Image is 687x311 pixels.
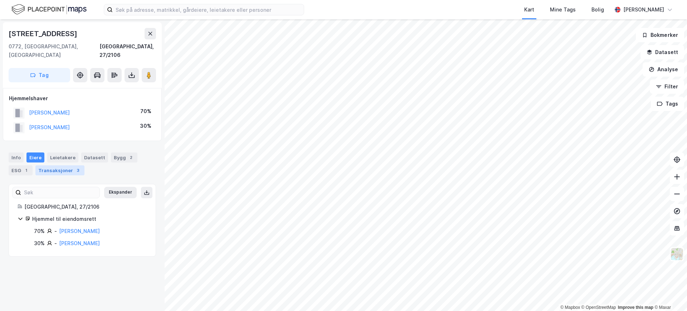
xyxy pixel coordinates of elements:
[651,97,684,111] button: Tags
[26,152,44,162] div: Eiere
[24,203,147,211] div: [GEOGRAPHIC_DATA], 27/2106
[9,94,156,103] div: Hjemmelshaver
[640,45,684,59] button: Datasett
[34,227,45,235] div: 70%
[9,165,33,175] div: ESG
[81,152,108,162] div: Datasett
[59,240,100,246] a: [PERSON_NAME]
[643,62,684,77] button: Analyse
[34,239,45,248] div: 30%
[59,228,100,234] a: [PERSON_NAME]
[651,277,687,311] div: Kontrollprogram for chat
[670,247,684,261] img: Z
[9,42,99,59] div: 0772, [GEOGRAPHIC_DATA], [GEOGRAPHIC_DATA]
[623,5,664,14] div: [PERSON_NAME]
[127,154,135,161] div: 2
[651,277,687,311] iframe: Chat Widget
[550,5,576,14] div: Mine Tags
[9,68,70,82] button: Tag
[111,152,137,162] div: Bygg
[99,42,156,59] div: [GEOGRAPHIC_DATA], 27/2106
[54,227,57,235] div: -
[23,167,30,174] div: 1
[9,28,79,39] div: [STREET_ADDRESS]
[54,239,57,248] div: -
[21,187,99,198] input: Søk
[11,3,87,16] img: logo.f888ab2527a4732fd821a326f86c7f29.svg
[74,167,82,174] div: 3
[650,79,684,94] button: Filter
[618,305,653,310] a: Improve this map
[636,28,684,42] button: Bokmerker
[560,305,580,310] a: Mapbox
[524,5,534,14] div: Kart
[47,152,78,162] div: Leietakere
[104,187,137,198] button: Ekspander
[32,215,147,223] div: Hjemmel til eiendomsrett
[113,4,304,15] input: Søk på adresse, matrikkel, gårdeiere, leietakere eller personer
[591,5,604,14] div: Bolig
[9,152,24,162] div: Info
[140,122,151,130] div: 30%
[140,107,151,116] div: 70%
[581,305,616,310] a: OpenStreetMap
[35,165,84,175] div: Transaksjoner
